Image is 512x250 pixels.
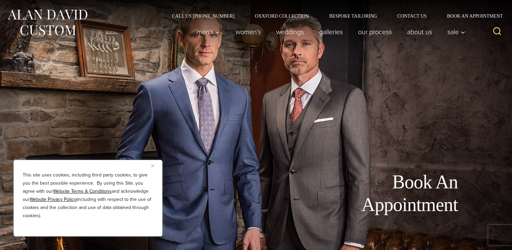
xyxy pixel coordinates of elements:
p: This site uses cookies, including third party cookies, to give you the best possible experience. ... [23,171,153,220]
a: Bespoke Tailoring [319,14,387,18]
h1: Book An Appointment [306,171,458,216]
nav: Primary Navigation [189,25,469,39]
button: View Search Form [489,24,505,40]
a: Book an Appointment [437,14,505,18]
a: Women’s [228,25,268,39]
nav: Secondary Navigation [162,14,505,18]
button: Close [151,162,159,170]
img: Alan David Custom [7,7,88,38]
a: weddings [268,25,311,39]
a: Oxxford Collection [245,14,319,18]
span: Men’s [196,28,220,35]
a: Galleries [311,25,350,39]
a: Contact Us [387,14,437,18]
span: Sale [447,28,465,35]
a: About Us [399,25,440,39]
img: Close [151,164,154,167]
a: Our Process [350,25,399,39]
a: Website Privacy Policy [30,196,76,203]
a: Call Us [PHONE_NUMBER] [162,14,245,18]
a: Website Terms & Conditions [53,188,112,195]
